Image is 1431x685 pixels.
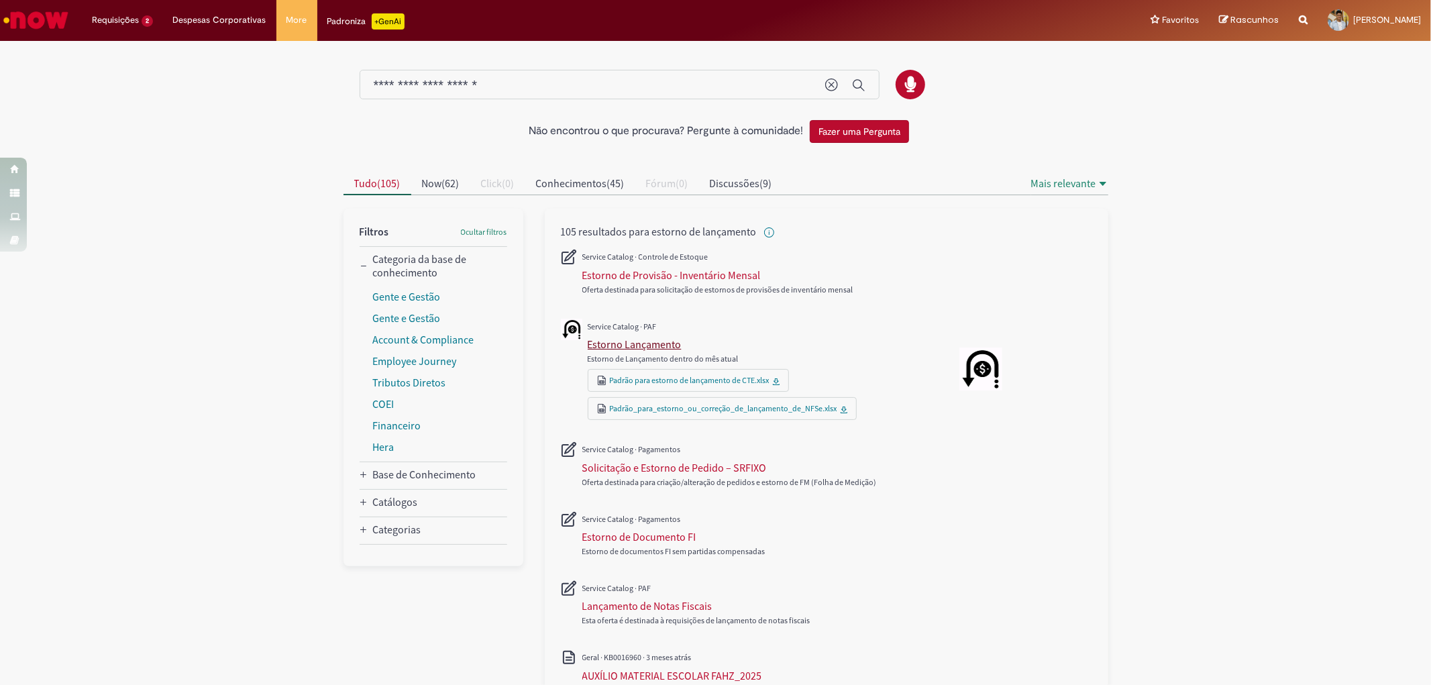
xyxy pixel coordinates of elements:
span: More [286,13,307,27]
p: +GenAi [372,13,405,30]
span: Favoritos [1162,13,1199,27]
span: Rascunhos [1230,13,1279,26]
span: 2 [142,15,153,27]
button: Fazer uma Pergunta [810,120,909,143]
span: Despesas Corporativas [173,13,266,27]
img: ServiceNow [1,7,70,34]
span: Requisições [92,13,139,27]
span: [PERSON_NAME] [1353,14,1421,25]
a: Rascunhos [1219,14,1279,27]
h2: Não encontrou o que procurava? Pergunte à comunidade! [529,125,803,138]
div: Padroniza [327,13,405,30]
